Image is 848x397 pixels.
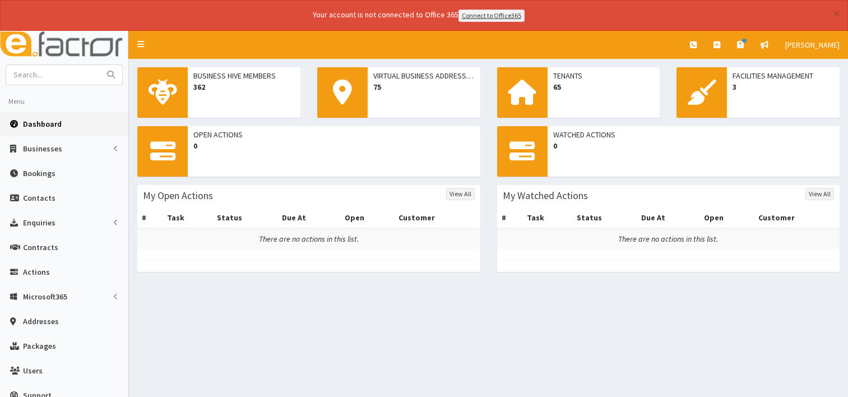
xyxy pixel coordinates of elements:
span: Open Actions [193,129,475,140]
span: Packages [23,341,56,351]
th: Customer [754,207,840,228]
th: Task [522,207,572,228]
h3: My Open Actions [143,191,213,201]
span: Businesses [23,144,62,154]
th: Status [572,207,637,228]
a: View All [805,188,834,200]
span: Microsoft365 [23,292,67,302]
span: Bookings [23,168,55,178]
span: Actions [23,267,50,277]
th: Task [163,207,212,228]
a: Connect to Office365 [458,10,525,22]
i: There are no actions in this list. [259,234,359,244]
div: Your account is not connected to Office 365 [91,9,747,22]
th: Open [340,207,395,228]
th: Due At [277,207,340,228]
span: 65 [553,81,655,93]
span: 0 [553,140,835,151]
span: Tenants [553,70,655,81]
span: 0 [193,140,475,151]
button: × [833,8,840,20]
i: There are no actions in this list. [618,234,718,244]
span: [PERSON_NAME] [785,40,840,50]
span: Dashboard [23,119,62,129]
th: Open [699,207,754,228]
span: Addresses [23,316,59,326]
th: Due At [637,207,699,228]
span: Contacts [23,193,55,203]
th: Customer [394,207,480,228]
th: Status [212,207,277,228]
span: Contracts [23,242,58,252]
th: # [497,207,522,228]
a: View All [446,188,475,200]
h3: My Watched Actions [503,191,588,201]
span: 75 [373,81,475,93]
span: Business Hive Members [193,70,295,81]
th: # [137,207,163,228]
span: 362 [193,81,295,93]
span: Facilities Management [733,70,834,81]
input: Search... [6,65,100,85]
a: [PERSON_NAME] [777,31,848,59]
span: Watched Actions [553,129,835,140]
span: Virtual Business Addresses [373,70,475,81]
span: Enquiries [23,218,55,228]
span: 3 [733,81,834,93]
span: Users [23,366,43,376]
